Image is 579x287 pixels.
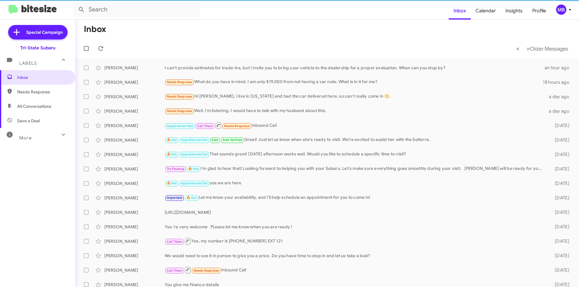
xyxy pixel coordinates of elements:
div: [PERSON_NAME] [104,137,165,143]
div: [PERSON_NAME] [104,151,165,158]
div: [PERSON_NAME] [104,209,165,215]
span: Special Campaign [26,29,63,35]
nav: Page navigation example [513,42,572,55]
span: Older Messages [530,45,568,52]
div: [PERSON_NAME] [104,166,165,172]
div: [DATE] [545,166,574,172]
a: Insights [501,2,527,20]
div: yes we are here [165,180,545,187]
div: [PERSON_NAME] [104,180,165,186]
span: 🔥 Hot [167,138,177,142]
div: [DATE] [545,238,574,244]
button: Next [523,42,572,55]
div: [DATE] [545,253,574,259]
span: Try Pausing [167,167,184,171]
div: [PERSON_NAME] [104,79,165,85]
div: an hour ago [545,65,574,71]
span: Important [167,196,182,200]
div: a day ago [545,94,574,100]
button: Previous [513,42,523,55]
span: 🔥 Hot [186,196,197,200]
div: MB [556,5,566,15]
div: [DATE] [545,123,574,129]
div: Yes, my number is [PHONE_NUMBER] EXT 121 [165,237,545,245]
span: Call Them [167,269,182,273]
div: [PERSON_NAME] [104,65,165,71]
span: 🔥 Hot [167,181,177,185]
a: Calendar [471,2,501,20]
div: [DATE] [545,195,574,201]
span: Needs Response [167,95,192,98]
button: MB [551,5,572,15]
span: Sold [211,138,218,142]
div: Let me know your availability, and I'll help schedule an appointment for you to come in! [165,194,545,201]
span: Save a Deal [17,118,40,124]
div: What do you have in mind. I am only $19,000 from not having a car note. What is in it for me? [165,79,543,86]
span: Appointment Set [167,124,193,128]
span: « [516,45,520,52]
div: [PERSON_NAME] [104,195,165,201]
div: 18 hours ago [543,79,574,85]
div: We would need to see it in person to give you a price. Do you have time to stop in and let us tak... [165,253,545,259]
a: Special Campaign [8,25,68,39]
span: Call Them [197,124,213,128]
span: Needs Response [224,124,250,128]
div: Well, I'm listening. I would have to talk with my husband about this. [165,108,545,114]
div: Hi [PERSON_NAME], I live in [US_STATE] and had the car delivered here, so can't really come in 🙂. [165,93,545,100]
div: You 're very welcome PLease let me know when you are ready ! [165,224,545,230]
span: Appointment Set [181,138,207,142]
span: Needs Response [167,80,192,84]
div: [PERSON_NAME] [104,224,165,230]
div: [DATE] [545,224,574,230]
input: Search [73,2,200,17]
div: Tri-State Subaru [20,45,55,51]
div: [DATE] [545,137,574,143]
div: [DATE] [545,151,574,158]
div: [URL][DOMAIN_NAME] [165,209,545,215]
div: I'm glad to hear that! Looking forward to helping you with your Subaru. Let's make sure everythin... [165,165,545,172]
div: Inbound Call [165,122,545,129]
a: Inbox [449,2,471,20]
span: 🔥 Hot [188,167,198,171]
div: Inbound Call [165,266,545,274]
span: Call Them [167,240,182,244]
span: Sold Verified [223,138,242,142]
span: Needs Response [167,109,192,113]
div: [DATE] [545,267,574,273]
div: I can't provide estimates for trade-ins, but I invite you to bring your vehicle to the dealership... [165,65,545,71]
span: Inbox [17,74,68,80]
span: Needs Response [194,269,219,273]
span: Appointment Set [181,181,207,185]
span: Appointment Set [181,152,207,156]
div: [PERSON_NAME] [104,238,165,244]
span: More [19,135,32,141]
div: [PERSON_NAME] [104,94,165,100]
div: [PERSON_NAME] [104,108,165,114]
div: [PERSON_NAME] [104,123,165,129]
span: All Conversations [17,103,51,109]
h1: Inbox [84,24,106,34]
div: a day ago [545,108,574,114]
div: [DATE] [545,209,574,215]
div: Great! Just let us know when she's ready to visit. We’re excited to assist her with the Solterra. [165,136,545,143]
span: Needs Response [17,89,68,95]
span: 🔥 Hot [167,152,177,156]
div: [PERSON_NAME] [104,267,165,273]
span: » [527,45,530,52]
a: Profile [527,2,551,20]
div: That sounds great! [DATE] afternoon works well. Would you like to schedule a specific time to visit? [165,151,545,158]
div: [PERSON_NAME] [104,253,165,259]
div: [DATE] [545,180,574,186]
span: Labels [19,61,37,66]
